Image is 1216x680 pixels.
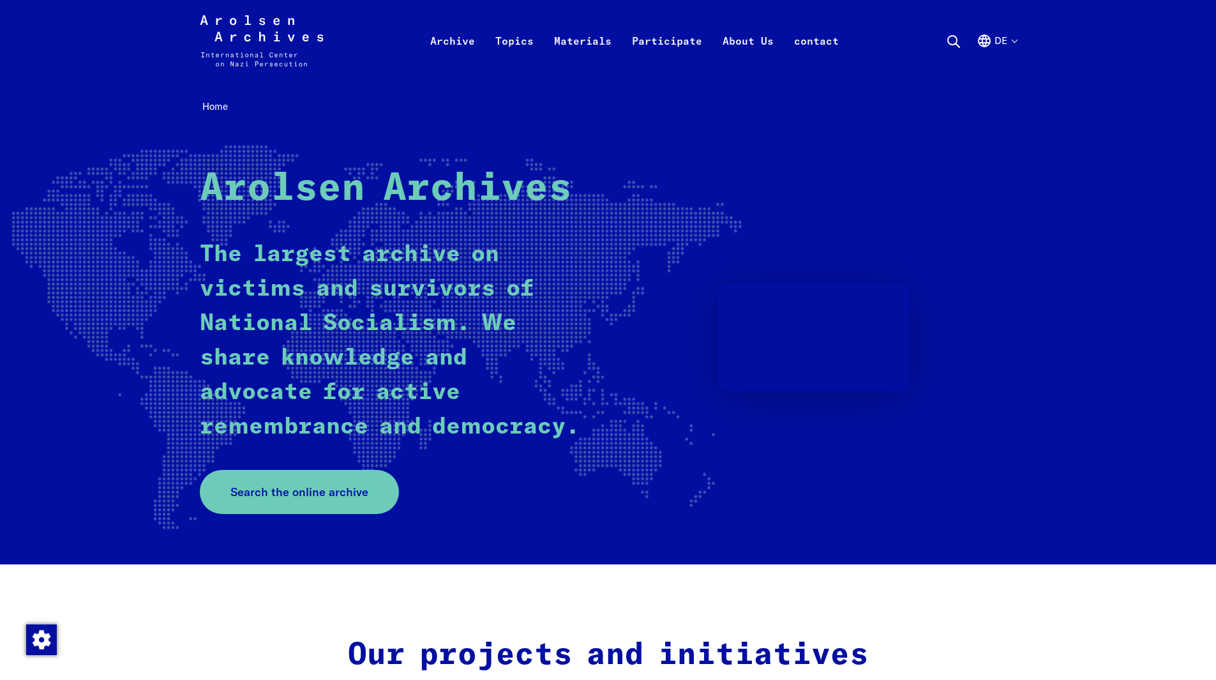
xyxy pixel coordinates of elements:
[200,97,1017,117] nav: Breadcrumb
[200,470,399,514] a: Search the online archive
[485,31,544,82] a: Topics
[200,243,580,439] font: The largest archive on victims and survivors of National Socialism. We share knowledge and advoca...
[544,31,622,82] a: Materials
[430,34,475,47] font: Archive
[784,31,849,82] a: contact
[26,624,57,655] img: Change consent
[420,15,849,66] nav: Primary
[632,34,702,47] font: Participate
[977,33,1017,79] button: German, language selection
[712,31,784,82] a: About Us
[420,31,485,82] a: Archive
[230,485,368,499] font: Search the online archive
[723,34,774,47] font: About Us
[794,34,839,47] font: contact
[202,100,228,112] font: Home
[495,34,534,47] font: Topics
[554,34,612,47] font: Materials
[995,34,1007,47] font: de
[622,31,712,82] a: Participate
[200,170,572,208] font: Arolsen Archives
[348,640,869,670] font: Our projects and initiatives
